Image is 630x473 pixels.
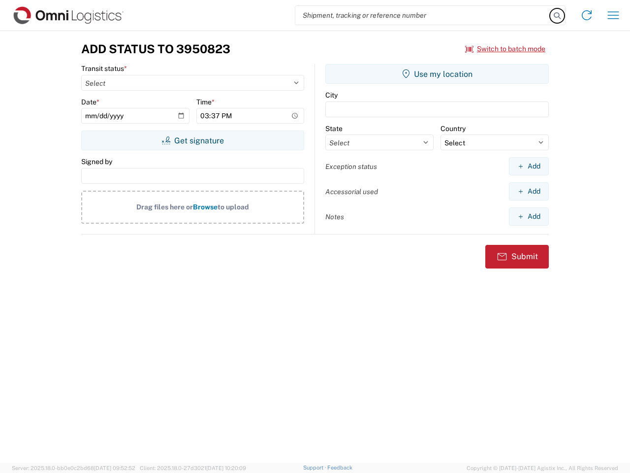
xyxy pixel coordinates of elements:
[81,64,127,73] label: Transit status
[509,207,549,226] button: Add
[325,64,549,84] button: Use my location
[467,464,618,473] span: Copyright © [DATE]-[DATE] Agistix Inc., All Rights Reserved
[485,245,549,269] button: Submit
[196,98,215,106] label: Time
[206,465,246,471] span: [DATE] 10:20:09
[193,203,218,211] span: Browse
[81,157,112,166] label: Signed by
[12,465,135,471] span: Server: 2025.18.0-bb0e0c2bd68
[81,42,230,56] h3: Add Status to 3950823
[325,124,343,133] label: State
[327,465,352,471] a: Feedback
[325,212,344,221] label: Notes
[325,162,377,171] label: Exception status
[325,91,338,100] label: City
[509,182,549,201] button: Add
[325,187,378,196] label: Accessorial used
[81,98,99,106] label: Date
[94,465,135,471] span: [DATE] 09:52:52
[509,157,549,175] button: Add
[218,203,249,211] span: to upload
[465,41,545,57] button: Switch to batch mode
[140,465,246,471] span: Client: 2025.18.0-27d3021
[136,203,193,211] span: Drag files here or
[303,465,328,471] a: Support
[441,124,466,133] label: Country
[81,131,304,150] button: Get signature
[295,6,550,25] input: Shipment, tracking or reference number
